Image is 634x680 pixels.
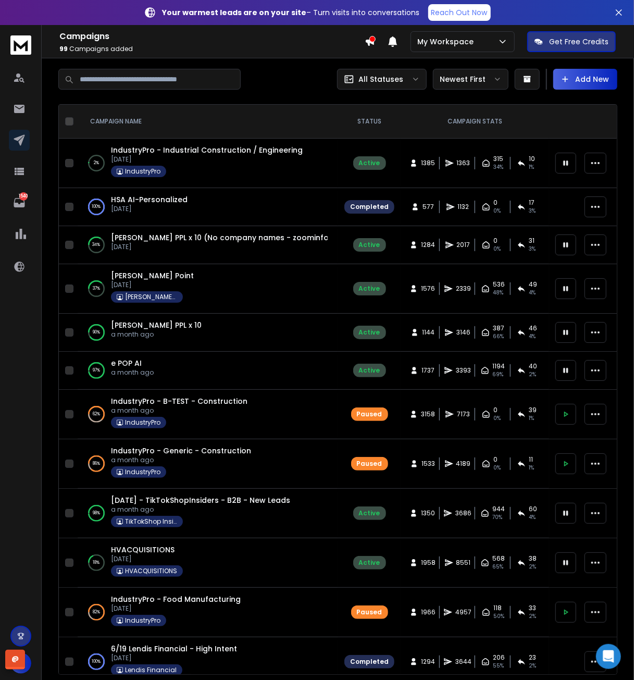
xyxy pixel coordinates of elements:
[529,207,536,215] span: 3 %
[529,324,537,332] span: 46
[78,226,338,264] td: 34%[PERSON_NAME] PPL x 10 (No company names - zoominfo)[DATE]
[529,406,537,414] span: 39
[421,658,435,666] span: 1294
[19,192,28,201] p: 1540
[493,612,504,621] span: 50 %
[493,237,498,245] span: 0
[428,4,491,21] a: Reach Out Now
[493,207,501,215] span: 0%
[422,203,434,211] span: 577
[359,159,380,167] div: Active
[493,414,501,423] span: 0%
[457,410,470,418] span: 7173
[493,280,505,289] span: 536
[493,653,505,662] span: 206
[78,390,338,439] td: 62%IndustryPro - B-TEST - Constructiona month agoIndustryPro
[78,264,338,314] td: 37%[PERSON_NAME] Point[DATE][PERSON_NAME] Point
[111,368,154,377] p: a month ago
[493,455,498,464] span: 0
[78,352,338,390] td: 97%e POP AIa month ago
[111,270,194,281] a: [PERSON_NAME] Point
[492,370,503,379] span: 69 %
[111,320,202,330] a: [PERSON_NAME] PPL x 10
[59,30,365,43] h1: Campaigns
[111,194,188,205] a: HSA AI-Personalized
[492,362,505,370] span: 1194
[458,203,469,211] span: 1132
[417,36,478,47] p: My Workspace
[549,36,608,47] p: Get Free Credits
[78,188,338,226] td: 100%HSA AI-Personalized[DATE]
[78,588,338,637] td: 82%IndustryPro - Food Manufacturing[DATE]IndustryPro
[493,245,501,253] span: 0%
[493,199,498,207] span: 0
[111,232,332,243] a: [PERSON_NAME] PPL x 10 (No company names - zoominfo)
[455,658,471,666] span: 3644
[431,7,488,18] p: Reach Out Now
[125,293,177,301] p: [PERSON_NAME] Point
[357,410,382,418] div: Paused
[111,155,303,164] p: [DATE]
[456,460,471,468] span: 4189
[111,456,251,464] p: a month ago
[111,545,175,555] a: HVACQUISITIONS
[111,594,241,604] a: IndustryPro - Food Manufacturing
[111,495,290,505] a: [DATE] - TikTokShopInsiders - B2B - New Leads
[421,241,435,249] span: 1284
[111,396,247,406] a: IndustryPro - B-TEST - Construction
[421,509,435,517] span: 1350
[125,468,160,476] p: IndustryPro
[455,509,471,517] span: 3686
[527,31,616,52] button: Get Free Credits
[422,328,434,337] span: 1144
[493,324,504,332] span: 387
[492,505,505,513] span: 944
[358,74,403,84] p: All Statuses
[78,489,338,538] td: 98%[DATE] - TikTokShopInsiders - B2B - New Leadsa month agoTikTokShop Insiders
[111,330,202,339] p: a month ago
[493,662,504,670] span: 55 %
[456,559,471,567] span: 8551
[492,554,505,563] span: 568
[111,358,142,368] a: e POP AI
[357,460,382,468] div: Paused
[493,406,498,414] span: 0
[10,35,31,55] img: logo
[93,508,100,518] p: 98 %
[529,662,536,670] span: 2 %
[433,69,508,90] button: Newest First
[529,464,534,472] span: 1 %
[529,163,534,171] span: 1 %
[529,155,535,163] span: 10
[78,314,338,352] td: 90%[PERSON_NAME] PPL x 10a month ago
[93,459,100,469] p: 86 %
[529,513,536,522] span: 4 %
[401,105,549,139] th: CAMPAIGN STATS
[163,7,307,18] strong: Your warmest leads are on your site
[59,44,68,53] span: 99
[111,446,251,456] a: IndustryPro - Generic - Construction
[421,285,435,293] span: 1576
[421,460,435,468] span: 1533
[421,366,434,375] span: 1737
[338,105,401,139] th: STATUS
[94,158,99,168] p: 2 %
[125,418,160,427] p: IndustryPro
[493,163,503,171] span: 34 %
[596,644,621,669] div: Open Intercom Messenger
[111,654,237,662] p: [DATE]
[93,283,100,294] p: 37 %
[125,167,160,176] p: IndustryPro
[529,414,534,423] span: 1 %
[78,105,338,139] th: CAMPAIGN NAME
[9,192,30,213] a: 1540
[125,517,177,526] p: TikTokShop Insiders
[93,365,100,376] p: 97 %
[456,328,470,337] span: 3146
[111,205,188,213] p: [DATE]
